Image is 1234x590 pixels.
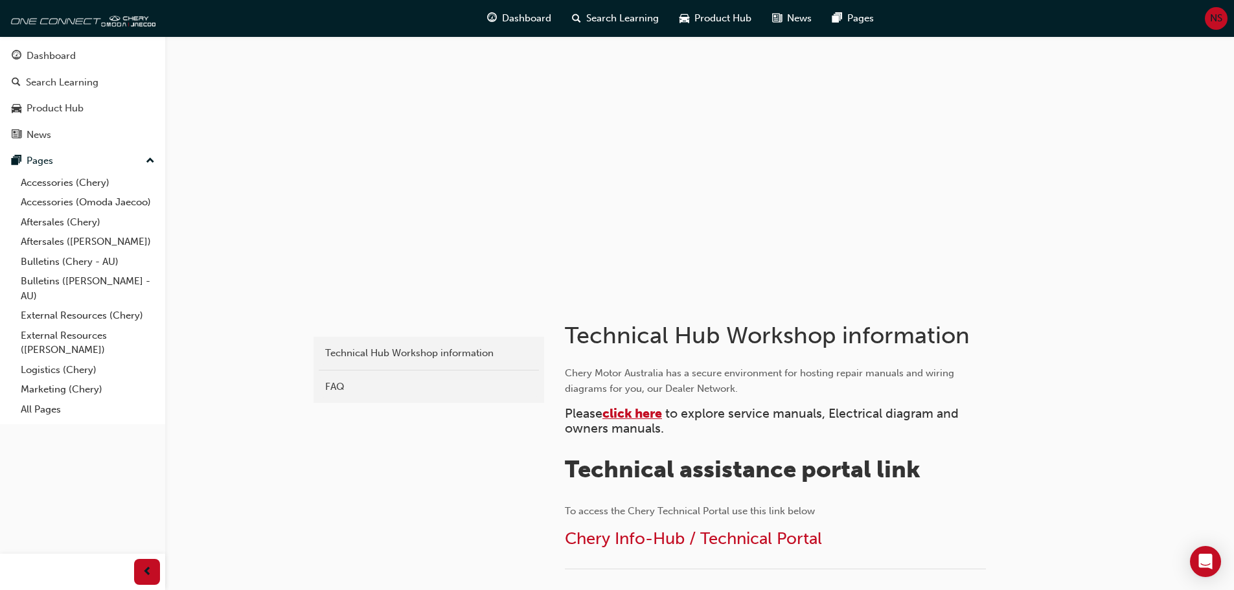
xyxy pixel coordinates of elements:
span: Please [565,406,602,421]
a: Search Learning [5,71,160,95]
span: News [787,11,812,26]
span: Chery Motor Australia has a secure environment for hosting repair manuals and wiring diagrams for... [565,367,957,394]
a: click here [602,406,662,421]
a: Marketing (Chery) [16,380,160,400]
span: Pages [847,11,874,26]
a: Aftersales ([PERSON_NAME]) [16,232,160,252]
div: Search Learning [26,75,98,90]
span: to explore service manuals, Electrical diagram and owners manuals. [565,406,962,436]
span: pages-icon [12,155,21,167]
span: search-icon [572,10,581,27]
a: FAQ [319,376,539,398]
button: DashboardSearch LearningProduct HubNews [5,41,160,149]
a: External Resources (Chery) [16,306,160,326]
span: car-icon [680,10,689,27]
div: News [27,128,51,142]
span: guage-icon [487,10,497,27]
div: Open Intercom Messenger [1190,546,1221,577]
span: To access the Chery Technical Portal use this link below [565,505,815,517]
a: News [5,123,160,147]
span: prev-icon [143,564,152,580]
a: Bulletins ([PERSON_NAME] - AU) [16,271,160,306]
a: Logistics (Chery) [16,360,160,380]
button: Pages [5,149,160,173]
div: FAQ [325,380,532,394]
a: guage-iconDashboard [477,5,562,32]
span: Technical assistance portal link [565,455,920,483]
a: news-iconNews [762,5,822,32]
a: All Pages [16,400,160,420]
a: Chery Info-Hub / Technical Portal [565,528,822,549]
a: External Resources ([PERSON_NAME]) [16,326,160,360]
a: Accessories (Omoda Jaecoo) [16,192,160,212]
a: Bulletins (Chery - AU) [16,252,160,272]
span: up-icon [146,153,155,170]
div: Pages [27,153,53,168]
a: Technical Hub Workshop information [319,342,539,365]
span: Search Learning [586,11,659,26]
a: pages-iconPages [822,5,884,32]
span: news-icon [12,130,21,141]
a: Product Hub [5,96,160,120]
span: guage-icon [12,51,21,62]
img: oneconnect [6,5,155,31]
span: pages-icon [832,10,842,27]
a: Dashboard [5,44,160,68]
button: NS [1205,7,1228,30]
div: Dashboard [27,49,76,63]
span: NS [1210,11,1222,26]
a: search-iconSearch Learning [562,5,669,32]
span: Dashboard [502,11,551,26]
span: search-icon [12,77,21,89]
a: Accessories (Chery) [16,173,160,193]
h1: Technical Hub Workshop information [565,321,990,350]
a: Aftersales (Chery) [16,212,160,233]
span: car-icon [12,103,21,115]
span: news-icon [772,10,782,27]
span: Product Hub [694,11,751,26]
div: Technical Hub Workshop information [325,346,532,361]
div: Product Hub [27,101,84,116]
a: car-iconProduct Hub [669,5,762,32]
